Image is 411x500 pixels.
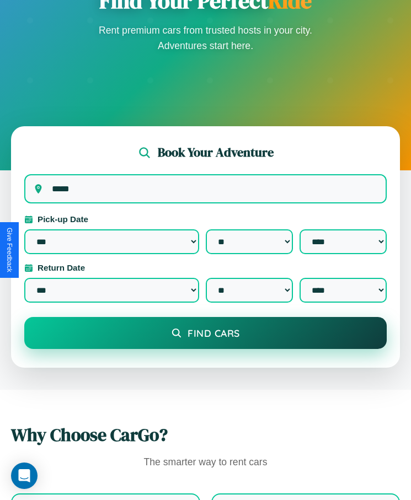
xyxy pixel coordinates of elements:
p: The smarter way to rent cars [11,454,400,471]
p: Rent premium cars from trusted hosts in your city. Adventures start here. [95,23,316,53]
div: Give Feedback [6,228,13,272]
label: Return Date [24,263,387,272]
h2: Book Your Adventure [158,144,274,161]
div: Open Intercom Messenger [11,463,38,489]
label: Pick-up Date [24,214,387,224]
button: Find Cars [24,317,387,349]
h2: Why Choose CarGo? [11,423,400,447]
